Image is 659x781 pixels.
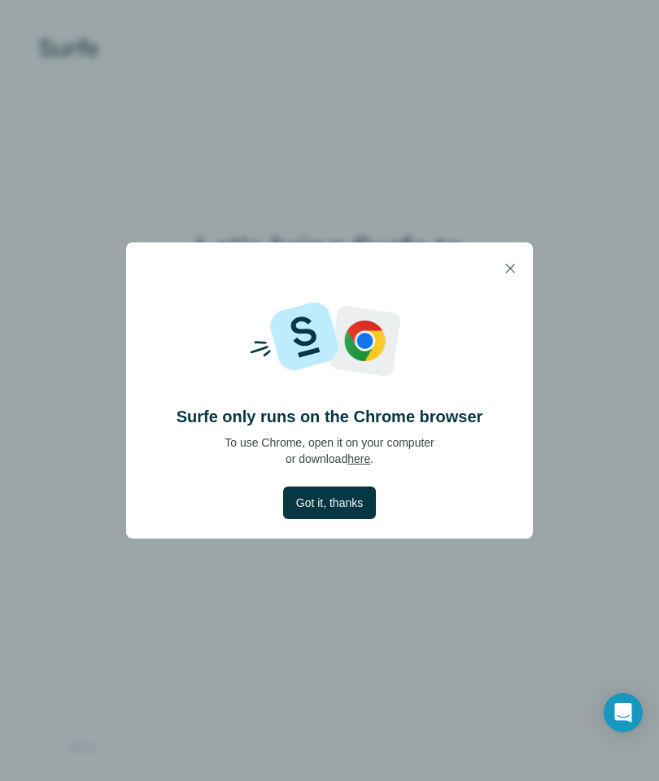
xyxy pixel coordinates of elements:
img: Surfe and Google logos [226,295,433,386]
a: here [347,452,370,465]
button: Got it, thanks [283,486,376,519]
h4: Surfe only runs on the Chrome browser [177,405,483,428]
p: To use Chrome, open it on your computer or download . [225,434,434,467]
div: Open Intercom Messenger [604,693,643,732]
span: Got it, thanks [296,495,363,511]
